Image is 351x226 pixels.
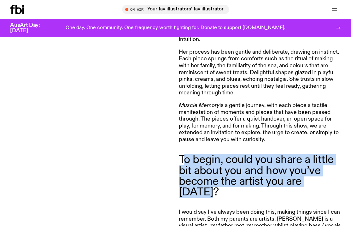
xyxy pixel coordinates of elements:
[179,103,219,108] em: Muscle Memory
[122,5,229,14] button: On AirYour fav illustrators’ fav illustrator! ([PERSON_NAME])
[10,23,50,33] h3: AusArt Day: [DATE]
[179,49,341,97] p: Her process has been gentle and deliberate, drawing on instinct. Each piece springs from comforts...
[66,25,285,31] p: One day. One community. One frequency worth fighting for. Donate to support [DOMAIN_NAME].
[179,154,341,198] blockquote: To begin, could you share a little bit about you and how you’ve become the artist you are [DATE]?
[179,102,341,143] p: is a gentle journey, with each piece a tactile manifestation of moments and places that have been...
